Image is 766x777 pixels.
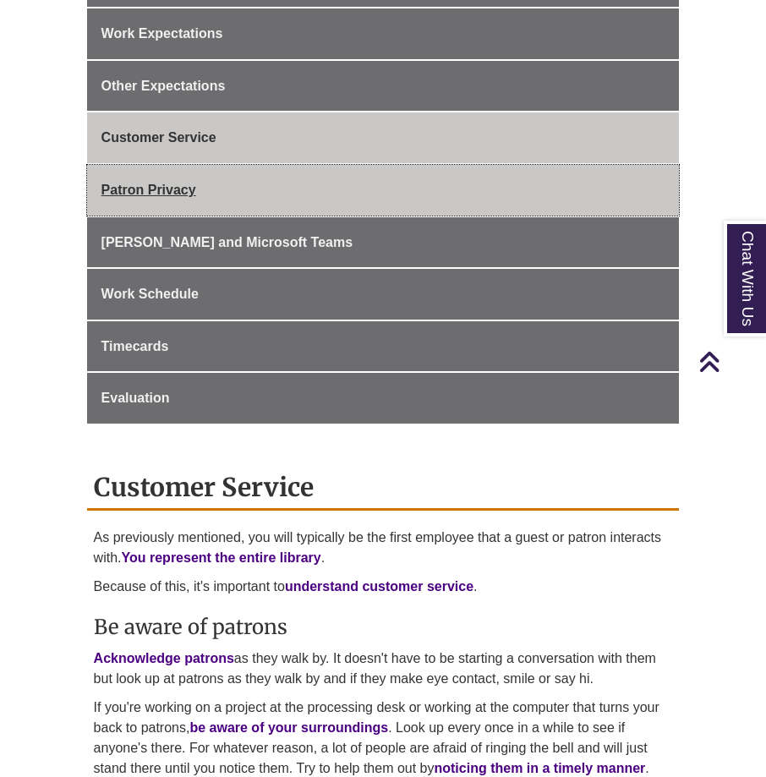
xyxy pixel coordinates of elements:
[87,269,680,320] a: Work Schedule
[87,321,680,372] a: Timecards
[87,112,680,163] a: Customer Service
[101,26,223,41] span: Work Expectations
[122,550,321,565] span: You represent the entire library
[101,130,216,145] span: Customer Service
[101,287,199,301] span: Work Schedule
[101,183,196,197] span: Patron Privacy
[101,391,170,405] span: Evaluation
[94,577,673,597] p: Because of this, it's important to .
[101,79,226,93] span: Other Expectations
[94,614,673,640] h3: Be aware of patrons
[94,528,673,568] p: As previously mentioned, you will typically be the first employee that a guest or patron interact...
[87,373,680,424] a: Evaluation
[698,350,762,373] a: Back to Top
[285,579,473,594] span: understand customer service
[87,8,680,59] a: Work Expectations
[87,217,680,268] a: [PERSON_NAME] and Microsoft Teams
[94,648,673,689] p: as they walk by. It doesn't have to be starting a conversation with them but look up at patrons a...
[94,651,234,665] span: Acknowledge patrons
[434,761,645,775] span: noticing them in a timely manner
[101,235,353,249] span: [PERSON_NAME] and Microsoft Teams
[189,720,388,735] strong: be aware of your surroundings
[87,466,680,511] h2: Customer Service
[87,61,680,112] a: Other Expectations
[101,339,169,353] span: Timecards
[87,165,680,216] a: Patron Privacy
